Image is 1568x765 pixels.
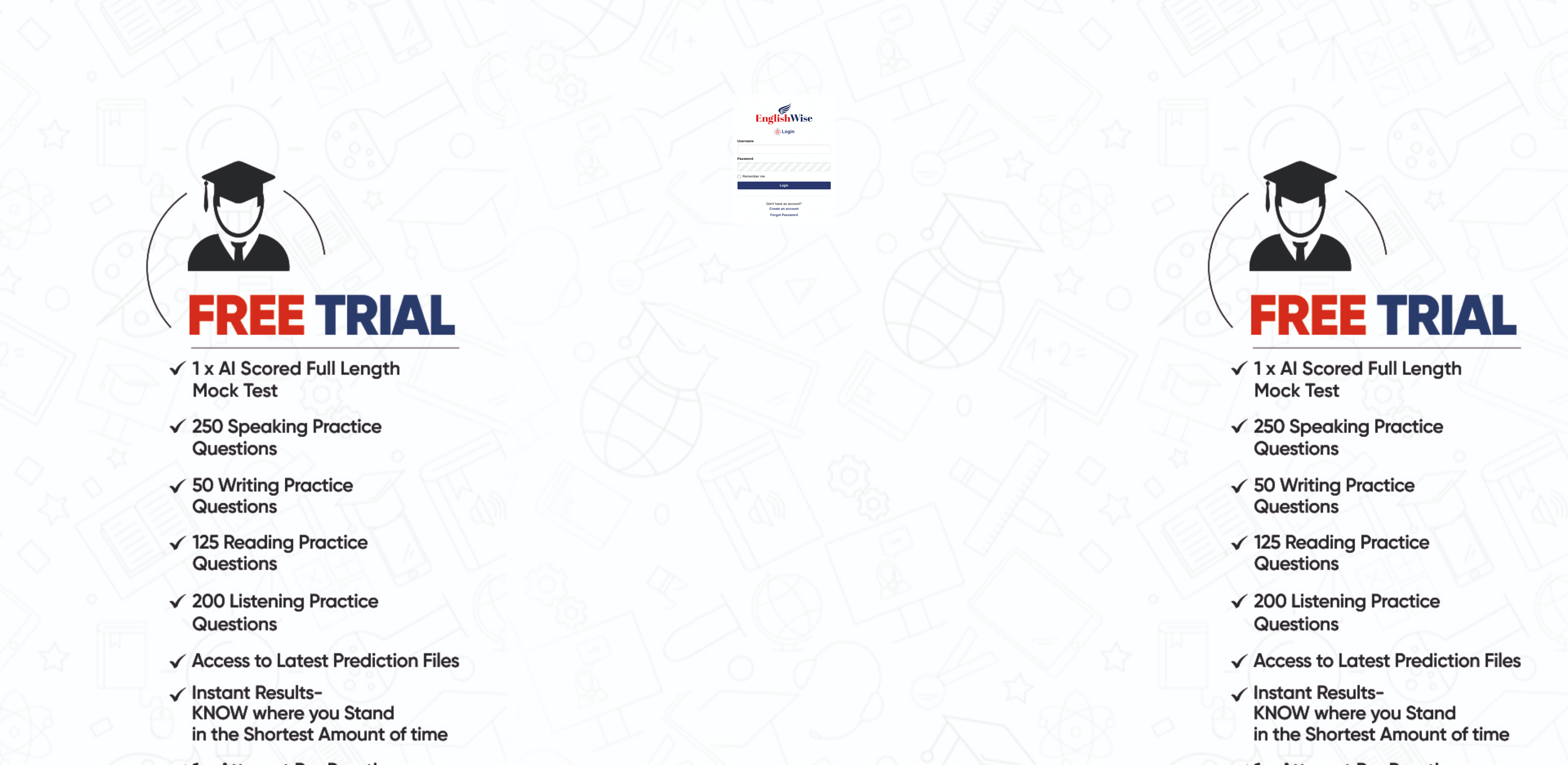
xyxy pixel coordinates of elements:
a: Create an account [737,206,831,211]
a: Forgot Password [737,212,831,217]
h4: Login [737,128,831,136]
button: Login [737,182,831,189]
img: Logo of English Wise sign in for intelligent practice with AI [755,102,814,125]
input: Remember me [737,175,741,178]
label: Username [737,139,754,144]
label: Password [737,156,753,161]
p: Don't have an account? [737,201,831,217]
label: Remember me [737,174,765,179]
